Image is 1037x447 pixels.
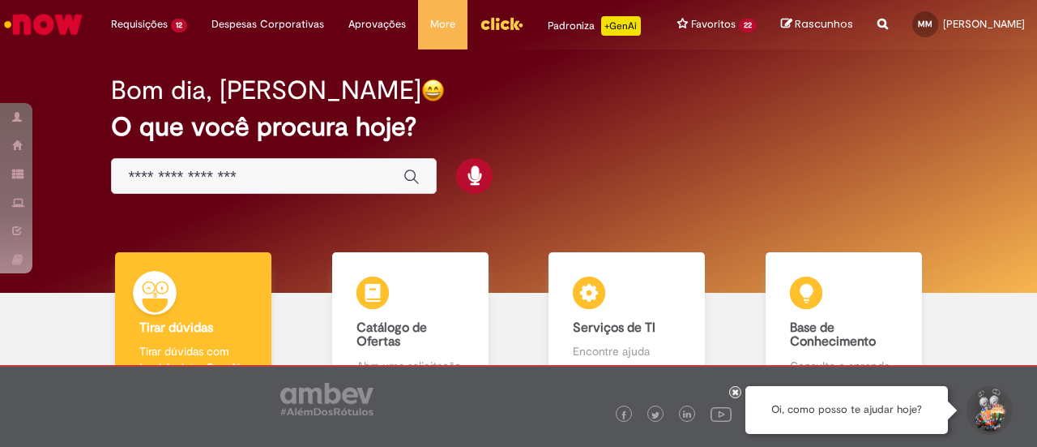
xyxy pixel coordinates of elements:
h2: O que você procura hoje? [111,113,925,141]
div: Padroniza [548,16,641,36]
span: 12 [171,19,187,32]
b: Base de Conhecimento [790,320,876,350]
p: Consulte e aprenda [790,358,898,374]
b: Catálogo de Ofertas [356,320,427,350]
img: logo_footer_twitter.png [651,411,659,419]
b: Tirar dúvidas [139,320,213,336]
div: Oi, como posso te ajudar hoje? [745,386,948,434]
span: Favoritos [691,16,736,32]
a: Tirar dúvidas Tirar dúvidas com Lupi Assist e Gen Ai [85,252,302,393]
img: happy-face.png [421,79,445,102]
button: Iniciar Conversa de Suporte [964,386,1013,435]
img: logo_footer_ambev_rotulo_gray.png [280,383,373,415]
b: Serviços de TI [573,320,655,336]
span: Despesas Corporativas [211,16,324,32]
a: Rascunhos [781,17,853,32]
p: Tirar dúvidas com Lupi Assist e Gen Ai [139,343,247,376]
a: Base de Conhecimento Consulte e aprenda [736,252,953,393]
h2: Bom dia, [PERSON_NAME] [111,76,421,105]
p: +GenAi [601,16,641,36]
span: Aprovações [348,16,406,32]
img: ServiceNow [2,8,85,41]
img: logo_footer_facebook.png [620,411,628,419]
img: click_logo_yellow_360x200.png [480,11,523,36]
p: Encontre ajuda [573,343,681,359]
span: [PERSON_NAME] [943,17,1025,31]
a: Serviços de TI Encontre ajuda [518,252,736,393]
span: 22 [739,19,757,32]
img: logo_footer_linkedin.png [683,410,691,420]
img: logo_footer_youtube.png [711,403,732,424]
span: Rascunhos [795,16,853,32]
span: Requisições [111,16,168,32]
p: Abra uma solicitação [356,358,464,374]
span: MM [918,19,932,29]
span: More [430,16,455,32]
a: Catálogo de Ofertas Abra uma solicitação [302,252,519,393]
